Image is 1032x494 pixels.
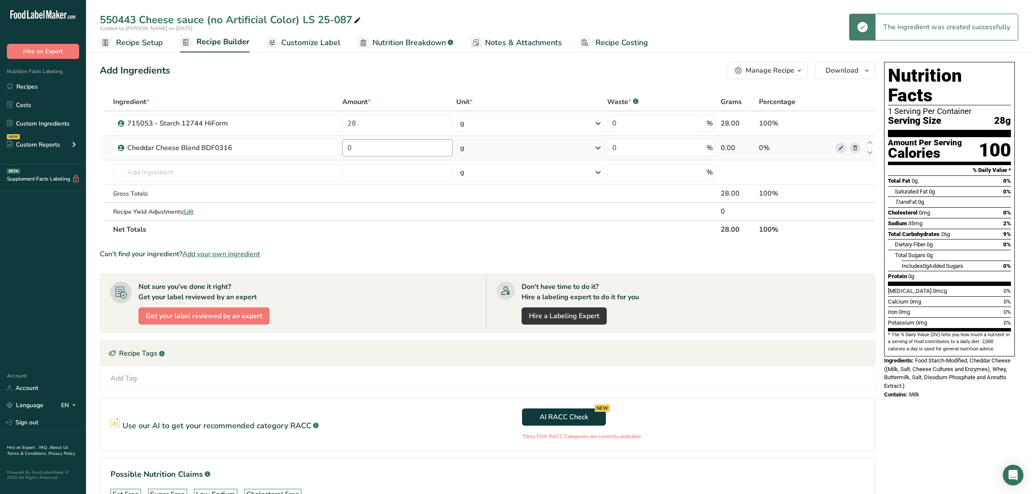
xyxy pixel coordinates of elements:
[138,307,270,325] button: Get your label reviewed by an expert
[7,169,20,174] div: BETA
[111,373,137,384] div: Add Tag
[100,249,875,259] div: Can't find your ingredient?
[923,263,929,269] span: 0g
[182,249,260,259] span: Add your own ingredient
[540,412,588,422] span: AI RACC Check
[888,147,962,160] div: Calories
[916,319,927,326] span: 0mg
[7,445,37,451] a: Hire an Expert .
[929,188,935,195] span: 0g
[281,37,341,49] span: Customize Label
[197,36,249,48] span: Recipe Builder
[596,37,648,49] span: Recipe Costing
[927,241,933,248] span: 0g
[127,118,235,129] div: 715053 - Starch 12744 HiForm
[721,206,756,217] div: 0
[888,309,897,315] span: Iron
[180,32,249,53] a: Recipe Builder
[522,307,607,325] a: Hire a Labeling Expert
[607,97,639,107] div: Waste
[7,134,20,139] div: NEW
[888,178,910,184] span: Total Fat
[888,319,915,326] span: Potassium
[113,207,339,216] div: Recipe Yield Adjustments
[7,140,60,149] div: Custom Reports
[759,118,832,129] div: 100%
[39,445,49,451] a: FAQ .
[895,241,925,248] span: Dietary Fiber
[941,231,950,237] span: 26g
[888,209,918,216] span: Cholesterol
[902,263,963,269] span: Includes Added Sugars
[1003,465,1023,485] div: Open Intercom Messenger
[721,97,742,107] span: Grams
[908,220,922,227] span: 35mg
[146,311,262,321] span: Get your label reviewed by an expert
[888,220,907,227] span: Sodium
[460,118,464,129] div: g
[1004,309,1011,315] span: 0%
[888,139,962,147] div: Amount Per Serving
[138,282,257,302] div: Not sure you've done it right? Get your label reviewed by an expert
[815,62,875,79] button: Download
[895,252,925,258] span: Total Sugars
[721,188,756,199] div: 28.00
[100,64,170,78] div: Add Ingredients
[888,331,1011,353] section: * The % Daily Value (DV) tells you how much a nutrient in a serving of food contributes to a dail...
[719,220,757,238] th: 28.00
[372,37,446,49] span: Nutrition Breakdown
[7,398,43,413] a: Language
[100,25,193,32] span: Created by [PERSON_NAME] on [DATE]
[49,451,75,457] a: Privacy Policy
[61,400,79,411] div: EN
[1004,298,1011,305] span: 0%
[908,273,914,279] span: 0g
[909,391,919,398] span: Milk
[759,188,832,199] div: 100%
[895,199,917,205] span: Fat
[757,220,834,238] th: 100%
[7,470,79,480] div: Powered By FoodLabelMaker © 2025 All Rights Reserved
[111,469,865,480] h1: Possible Nutrition Claims
[7,451,49,457] a: Terms & Conditions .
[826,65,858,76] span: Download
[759,143,832,153] div: 0%
[100,33,163,52] a: Recipe Setup
[460,167,464,178] div: g
[895,199,909,205] i: Trans
[884,357,914,364] span: Ingredients:
[721,118,756,129] div: 28.00
[759,97,795,107] span: Percentage
[1004,319,1011,326] span: 0%
[100,341,875,366] div: Recipe Tags
[884,391,908,398] span: Contains:
[111,220,719,238] th: Net Totals
[522,282,639,302] div: Don't have time to do it? Hire a labeling expert to do it for you
[979,139,1011,162] div: 100
[888,107,1011,116] div: 1 Serving Per Container
[912,178,918,184] span: 0g
[113,189,339,198] div: Gross Totals
[875,14,1018,40] div: The ingredient was created successfully
[899,309,910,315] span: 0mg
[579,33,648,52] a: Recipe Costing
[888,298,909,305] span: Calcium
[116,37,163,49] span: Recipe Setup
[1003,263,1011,269] span: 0%
[910,298,921,305] span: 0mg
[888,273,907,279] span: Protein
[918,199,924,205] span: 0g
[100,12,362,28] div: 550443 Cheese sauce (no Artificial Color) LS 25-087
[994,116,1011,126] span: 28g
[1004,288,1011,294] span: 0%
[123,420,311,432] p: Use our AI to get your recommended category RACC
[456,97,473,107] span: Unit
[113,164,339,181] input: Add Ingredient
[127,143,235,153] div: Cheddar Cheese Blend BDF0316
[1003,231,1011,237] span: 9%
[7,44,79,59] button: Hire an Expert
[721,143,756,153] div: 0.00
[1003,188,1011,195] span: 0%
[267,33,341,52] a: Customize Label
[895,188,928,195] span: Saturated Fat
